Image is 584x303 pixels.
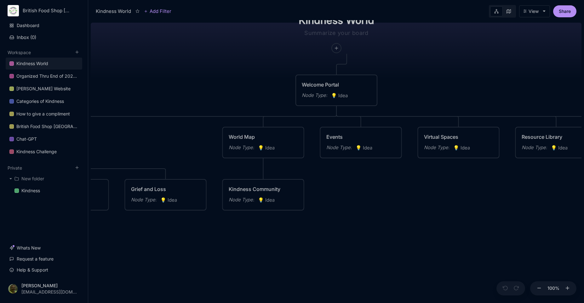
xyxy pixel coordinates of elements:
[16,98,64,105] div: Categories of Kindness
[16,110,70,118] div: How to give a compliment
[356,144,372,152] span: Idea
[16,85,71,93] div: [PERSON_NAME] Website
[6,95,82,107] a: Categories of Kindness
[453,145,461,151] i: 💡
[144,8,171,15] button: Add Filter
[222,179,305,211] div: Kindness CommunityNode Type:💡Idea
[6,95,82,108] div: Categories of Kindness
[6,70,82,82] a: Organized Thru End of 2022 And Game Plan for 2023
[16,72,78,80] div: Organized Thru End of 2022 And Game Plan for 2023
[8,165,22,171] button: Private
[302,81,371,88] div: Welcome Portal
[16,123,78,130] div: British Food Shop [GEOGRAPHIC_DATA]
[551,145,558,151] i: 💡
[519,5,550,17] button: View
[6,264,82,276] a: Help & Support
[23,8,70,14] div: British Food Shop [GEOGRAPHIC_DATA]
[302,92,327,99] div: Node Type :
[258,196,275,204] span: Idea
[229,144,254,151] div: Node Type :
[222,126,305,159] div: World MapNode Type:💡Idea
[6,279,82,298] button: [PERSON_NAME][EMAIL_ADDRESS][DOMAIN_NAME]
[356,145,363,151] i: 💡
[21,289,77,294] div: [EMAIL_ADDRESS][DOMAIN_NAME]
[160,197,168,203] i: 💡
[424,133,493,141] div: Virtual Spaces
[6,242,82,254] a: Whats New
[6,56,82,160] div: Workspace
[6,253,82,265] a: Request a feature
[424,144,449,151] div: Node Type :
[6,171,82,199] div: Private
[148,8,171,15] span: Add Filter
[6,32,82,43] button: Inbox (0)
[21,283,77,288] div: [PERSON_NAME]
[258,145,265,151] i: 💡
[8,50,31,55] button: Workspace
[21,175,44,182] div: New folder
[453,144,470,152] span: Idea
[553,5,576,17] button: Share
[258,144,275,152] span: Idea
[326,144,352,151] div: Node Type :
[6,58,82,70] a: Kindness World
[229,133,298,141] div: World Map
[551,144,568,152] span: Idea
[16,148,57,155] div: Kindness Challenge
[16,60,48,67] div: Kindness World
[331,92,348,99] span: Idea
[160,196,177,204] span: Idea
[96,8,131,15] div: Kindness World
[546,281,561,296] button: 100%
[8,5,80,16] button: British Food Shop [GEOGRAPHIC_DATA]
[6,146,82,158] a: Kindness Challenge
[6,83,82,95] a: [PERSON_NAME] Website
[229,196,254,204] div: Node Type :
[6,108,82,120] a: How to give a compliment
[331,93,338,98] i: 💡
[11,185,82,197] a: Kindness
[21,187,40,194] div: Kindness
[295,74,378,106] div: Welcome PortalNode Type:💡Idea
[6,121,82,132] a: British Food Shop [GEOGRAPHIC_DATA]
[522,144,547,151] div: Node Type :
[320,126,402,159] div: EventsNode Type:💡Idea
[131,196,157,204] div: Node Type :
[6,133,82,145] a: Chat-GPT
[16,135,37,143] div: Chat-GPT
[6,173,82,184] div: New folder
[417,126,500,159] div: Virtual SpacesNode Type:💡Idea
[6,20,82,31] a: Dashboard
[6,70,82,82] div: Organized Thru End of 2022 And Game Plan for 2023
[131,185,200,193] div: Grief and Loss
[326,133,396,141] div: Events
[258,197,265,203] i: 💡
[124,179,207,211] div: Grief and LossNode Type:💡Idea
[229,185,298,193] div: Kindness Community
[529,9,539,14] div: View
